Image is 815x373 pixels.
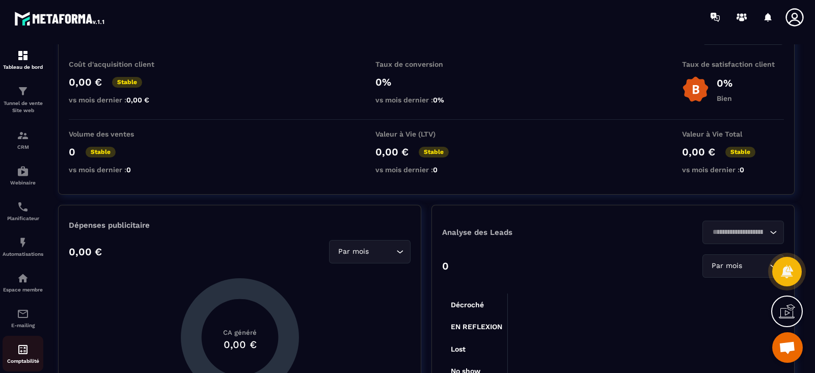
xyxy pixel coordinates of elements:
[740,166,744,174] span: 0
[3,287,43,292] p: Espace membre
[772,332,803,363] div: Ouvrir le chat
[69,76,102,88] p: 0,00 €
[69,246,102,258] p: 0,00 €
[375,60,477,68] p: Taux de conversion
[717,77,732,89] p: 0%
[3,300,43,336] a: emailemailE-mailing
[14,9,106,28] img: logo
[69,60,171,68] p: Coût d'acquisition client
[329,240,411,263] div: Search for option
[375,96,477,104] p: vs mois dernier :
[17,272,29,284] img: automations
[17,49,29,62] img: formation
[3,336,43,371] a: accountantaccountantComptabilité
[682,130,784,138] p: Valeur à Vie Total
[451,301,484,309] tspan: Décroché
[682,76,709,103] img: b-badge-o.b3b20ee6.svg
[3,122,43,157] a: formationformationCRM
[682,146,715,158] p: 0,00 €
[69,146,75,158] p: 0
[3,193,43,229] a: schedulerschedulerPlanificateur
[17,236,29,249] img: automations
[433,96,444,104] span: 0%
[451,345,466,353] tspan: Lost
[69,166,171,174] p: vs mois dernier :
[682,60,784,68] p: Taux de satisfaction client
[69,130,171,138] p: Volume des ventes
[433,166,438,174] span: 0
[3,144,43,150] p: CRM
[112,77,142,88] p: Stable
[717,94,732,102] p: Bien
[3,42,43,77] a: formationformationTableau de bord
[375,130,477,138] p: Valeur à Vie (LTV)
[3,323,43,328] p: E-mailing
[702,254,784,278] div: Search for option
[17,308,29,320] img: email
[126,166,131,174] span: 0
[371,246,394,257] input: Search for option
[375,76,477,88] p: 0%
[419,147,449,157] p: Stable
[451,323,502,331] tspan: EN REFLEXION
[17,343,29,356] img: accountant
[442,228,613,237] p: Analyse des Leads
[3,216,43,221] p: Planificateur
[702,221,784,244] div: Search for option
[375,146,409,158] p: 0,00 €
[442,260,449,272] p: 0
[69,221,411,230] p: Dépenses publicitaire
[336,246,371,257] span: Par mois
[86,147,116,157] p: Stable
[69,96,171,104] p: vs mois dernier :
[3,64,43,70] p: Tableau de bord
[17,129,29,142] img: formation
[3,157,43,193] a: automationsautomationsWebinaire
[126,96,149,104] span: 0,00 €
[682,166,784,174] p: vs mois dernier :
[744,260,767,272] input: Search for option
[709,260,744,272] span: Par mois
[3,358,43,364] p: Comptabilité
[17,201,29,213] img: scheduler
[375,166,477,174] p: vs mois dernier :
[3,77,43,122] a: formationformationTunnel de vente Site web
[3,229,43,264] a: automationsautomationsAutomatisations
[709,227,767,238] input: Search for option
[3,180,43,185] p: Webinaire
[3,264,43,300] a: automationsautomationsEspace membre
[3,100,43,114] p: Tunnel de vente Site web
[17,165,29,177] img: automations
[725,147,755,157] p: Stable
[3,251,43,257] p: Automatisations
[17,85,29,97] img: formation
